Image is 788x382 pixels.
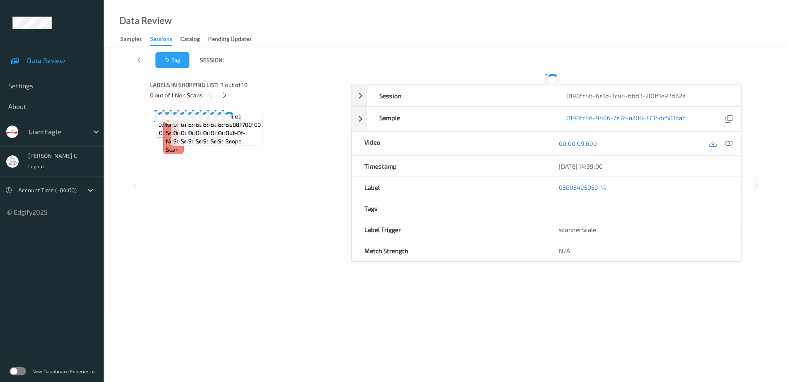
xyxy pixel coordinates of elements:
[211,129,245,145] span: out-of-scope
[155,52,189,68] button: Tag
[352,198,546,219] div: Tags
[196,129,231,145] span: out-of-scope
[352,219,546,240] div: Label Trigger
[120,34,150,45] a: Samples
[150,34,180,46] a: Sessions
[352,107,741,131] div: Sample0198fc46-9406-7e7c-a208-7734dc581dac
[181,129,215,145] span: out-of-scope
[120,35,142,45] div: Samples
[166,137,182,154] span: non-scan
[352,132,546,155] div: Video
[352,85,741,106] div: Session0198fc46-6e1d-7c44-bbd3-200f1e93d62e
[173,129,207,145] span: out-of-scope
[367,107,554,131] div: Sample
[218,129,253,145] span: out-of-scope
[188,129,223,145] span: out-of-scope
[203,129,238,145] span: out-of-scope
[367,85,554,106] div: Session
[566,114,685,125] a: 0198fc46-9406-7e7c-a208-7734dc581dac
[225,129,261,145] span: out-of-scope
[546,219,741,240] div: scannerScale
[352,240,546,261] div: Match Strength
[352,177,546,198] div: Label
[159,129,195,137] span: out-of-scope
[559,162,728,170] div: [DATE] 14:39:00
[546,240,741,261] div: N/A
[208,35,252,45] div: Pending Updates
[119,17,172,25] div: Data Review
[200,56,224,64] span: Session:
[180,35,200,45] div: Catalog
[225,112,261,129] span: Label: 89081700100
[180,34,208,45] a: Catalog
[554,85,741,106] div: 0198fc46-6e1d-7c44-bbd3-200f1e93d62e
[208,34,260,45] a: Pending Updates
[150,35,172,46] div: Sessions
[150,81,218,89] span: Labels in shopping list:
[352,156,546,176] div: Timestamp
[559,183,598,191] a: 03003495059
[166,112,182,137] span: Label: Non-Scan
[221,81,247,89] span: 1 out of 10
[150,90,345,100] div: 0 out of 1 Non Scans
[559,139,597,147] a: 00:00:09.690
